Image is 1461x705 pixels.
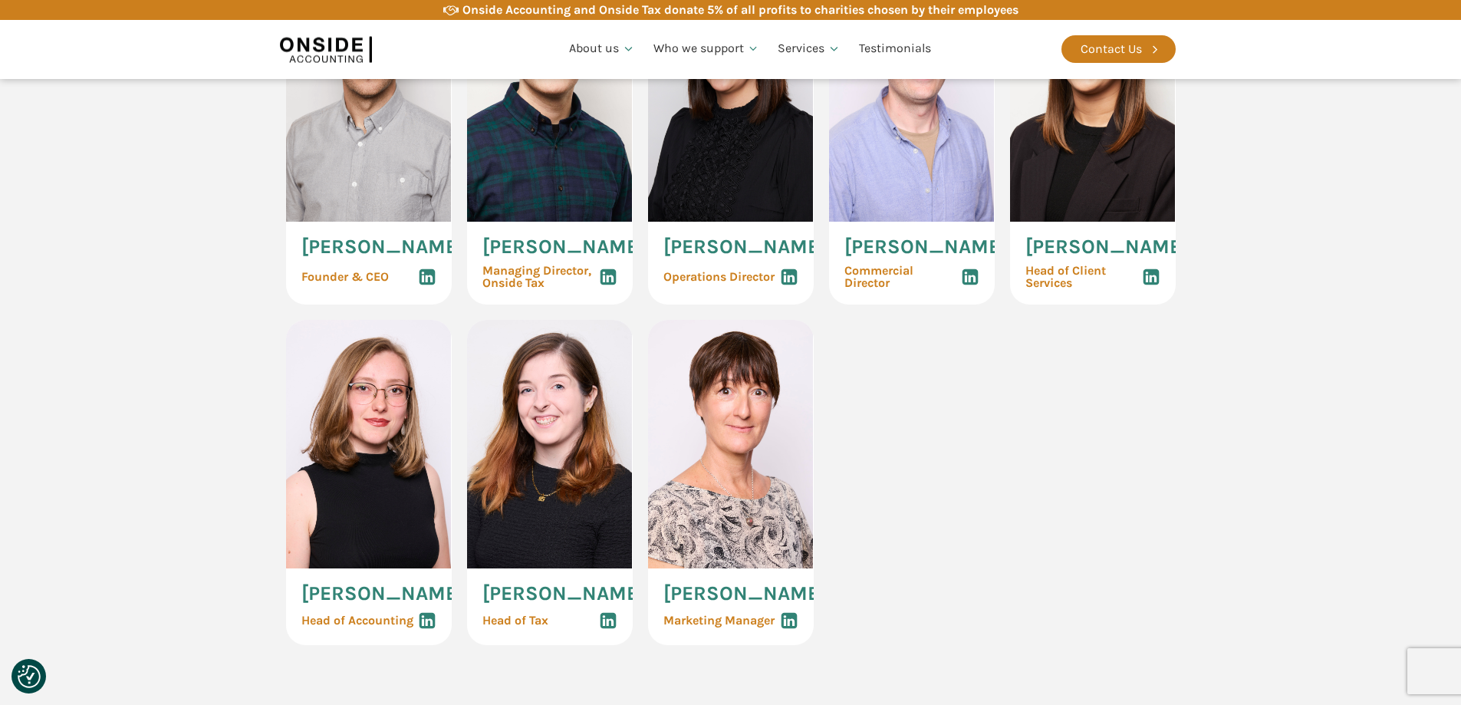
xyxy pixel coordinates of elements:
div: Contact Us [1081,39,1142,59]
span: [PERSON_NAME] [301,584,464,604]
span: Head of Client Services [1025,265,1142,289]
img: Revisit consent button [18,665,41,688]
span: Head of Tax [482,614,548,627]
span: Operations Director [663,271,775,283]
a: Testimonials [850,23,940,75]
span: [PERSON_NAME] [482,237,645,257]
span: [PERSON_NAME] [663,237,826,257]
a: About us [560,23,644,75]
a: Services [768,23,850,75]
span: [PERSON_NAME] [482,584,645,604]
span: [PERSON_NAME] [301,237,464,257]
span: Head of Accounting [301,614,413,627]
span: [PERSON_NAME] [844,237,1007,257]
span: [PERSON_NAME] [1025,237,1188,257]
a: Who we support [644,23,769,75]
span: Marketing Manager [663,614,775,627]
span: Managing Director, Onside Tax [482,265,591,289]
span: [PERSON_NAME] [663,584,826,604]
span: Commercial Director [844,265,961,289]
button: Consent Preferences [18,665,41,688]
a: Contact Us [1061,35,1176,63]
img: Onside Accounting [280,31,372,67]
span: Founder & CEO [301,271,389,283]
